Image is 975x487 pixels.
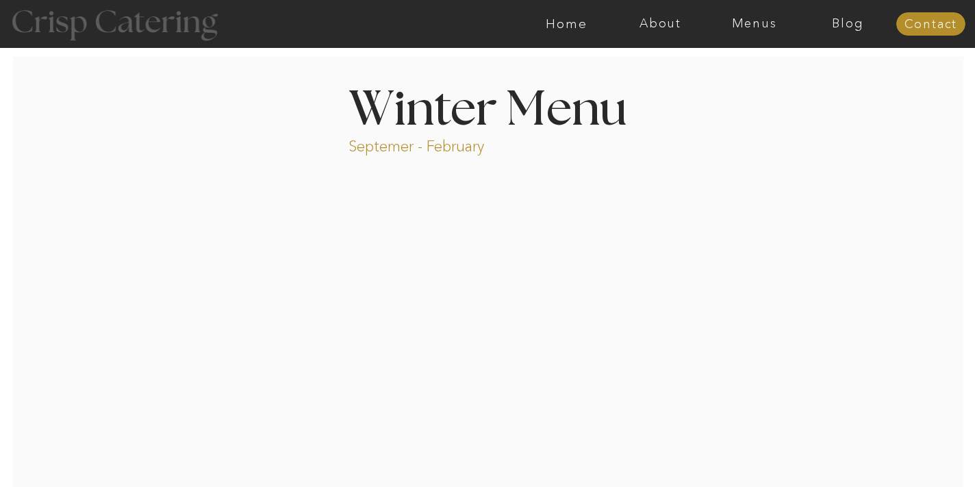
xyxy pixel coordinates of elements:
[707,17,801,31] a: Menus
[896,18,965,32] a: Contact
[349,136,537,152] p: Septemer - February
[801,17,895,31] a: Blog
[613,17,707,31] a: About
[297,86,678,127] h1: Winter Menu
[520,17,613,31] a: Home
